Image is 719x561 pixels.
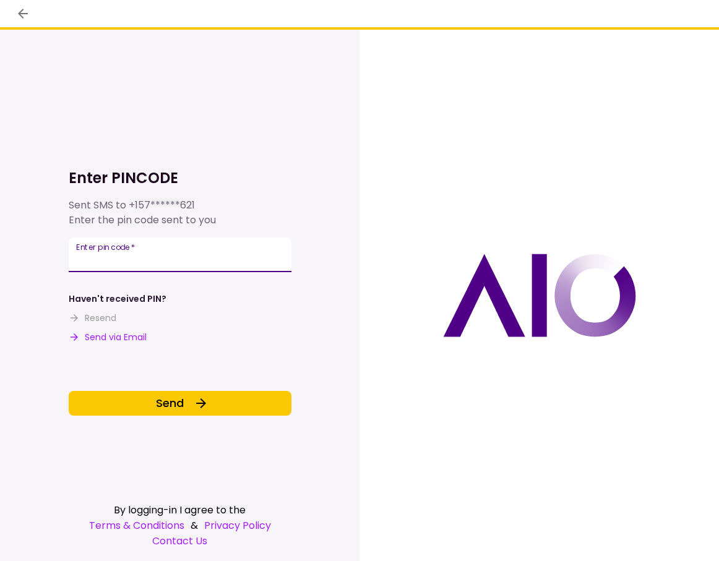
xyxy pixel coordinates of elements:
[69,312,116,325] button: Resend
[69,391,291,416] button: Send
[69,533,291,549] a: Contact Us
[12,3,33,24] button: back
[156,395,184,411] span: Send
[69,502,291,518] div: By logging-in I agree to the
[69,293,166,306] div: Haven't received PIN?
[69,198,291,228] div: Sent SMS to Enter the pin code sent to you
[69,168,291,188] h1: Enter PINCODE
[89,518,184,533] a: Terms & Conditions
[69,331,147,344] button: Send via Email
[204,518,271,533] a: Privacy Policy
[76,242,135,252] label: Enter pin code
[443,254,636,337] img: AIO logo
[69,518,291,533] div: &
